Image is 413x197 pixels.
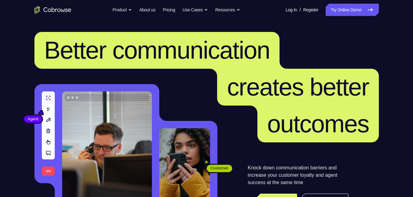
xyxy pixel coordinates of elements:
[163,4,175,16] a: Pricing
[215,4,240,16] button: Resources
[139,4,155,16] a: About us
[227,73,369,101] span: creates better
[267,110,369,137] span: outcomes
[183,4,208,16] button: Use Cases
[248,164,348,186] p: Knock down communication barriers and increase your customer loyalty and agent success at the sam...
[303,4,318,16] a: Register
[300,6,301,14] span: /
[34,6,71,14] a: Go to the home page
[113,4,132,16] button: Product
[326,4,379,16] a: Try Online Demo
[286,4,297,16] a: Log In
[44,37,270,64] span: Better communication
